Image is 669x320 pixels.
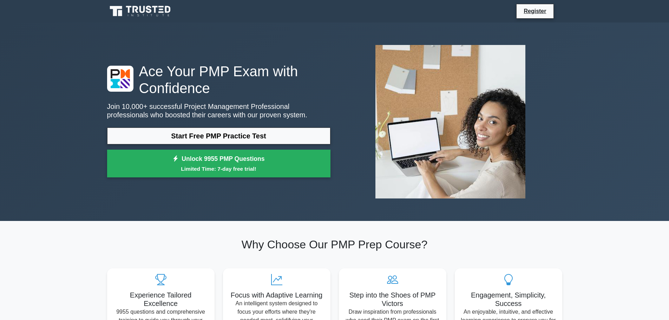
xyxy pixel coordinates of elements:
a: Start Free PMP Practice Test [107,128,330,144]
h5: Experience Tailored Excellence [113,291,209,308]
h5: Focus with Adaptive Learning [229,291,325,299]
a: Register [519,7,550,15]
a: Unlock 9955 PMP QuestionsLimited Time: 7-day free trial! [107,150,330,178]
small: Limited Time: 7-day free trial! [116,165,322,173]
h5: Step into the Shoes of PMP Victors [345,291,441,308]
h5: Engagement, Simplicity, Success [460,291,557,308]
h2: Why Choose Our PMP Prep Course? [107,238,562,251]
h1: Ace Your PMP Exam with Confidence [107,63,330,97]
p: Join 10,000+ successful Project Management Professional professionals who boosted their careers w... [107,102,330,119]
